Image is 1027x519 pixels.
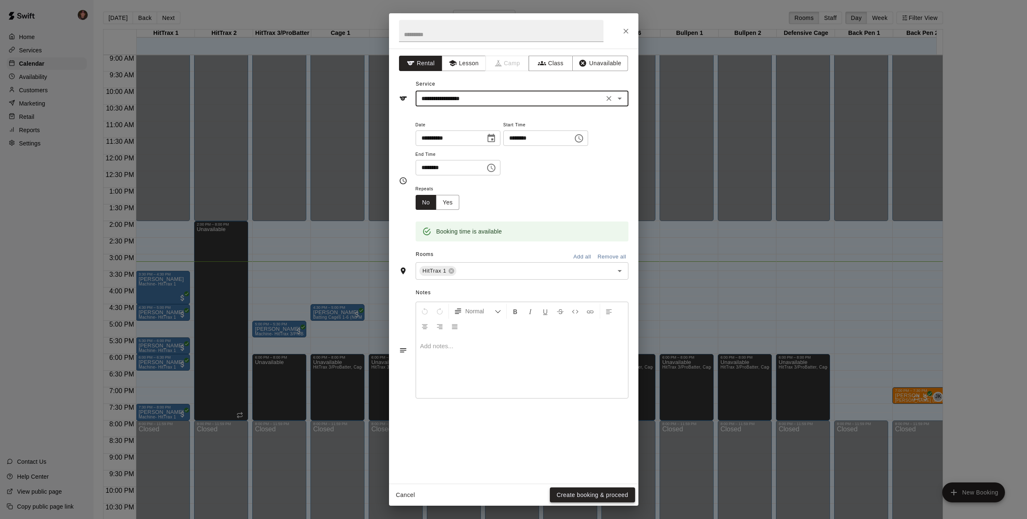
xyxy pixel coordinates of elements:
[399,267,407,275] svg: Rooms
[399,346,407,354] svg: Notes
[583,304,597,319] button: Insert Link
[483,160,500,176] button: Choose time, selected time is 5:30 PM
[433,319,447,334] button: Right Align
[571,130,587,147] button: Choose time, selected time is 5:00 PM
[508,304,522,319] button: Format Bold
[603,93,615,104] button: Clear
[442,56,485,71] button: Lesson
[503,120,588,131] span: Start Time
[416,195,437,210] button: No
[416,251,433,257] span: Rooms
[486,56,530,71] span: Camps can only be created in the Services page
[523,304,537,319] button: Format Italics
[436,195,459,210] button: Yes
[569,251,596,263] button: Add all
[399,177,407,185] svg: Timing
[538,304,552,319] button: Format Underline
[553,304,567,319] button: Format Strikethrough
[618,24,633,39] button: Close
[392,487,419,503] button: Cancel
[529,56,572,71] button: Class
[602,304,616,319] button: Left Align
[614,265,626,277] button: Open
[416,184,466,195] span: Repeats
[416,286,628,300] span: Notes
[418,304,432,319] button: Undo
[416,81,435,87] span: Service
[550,487,635,503] button: Create booking & proceed
[596,251,628,263] button: Remove all
[419,266,456,276] div: HitTrax 1
[568,304,582,319] button: Insert Code
[483,130,500,147] button: Choose date, selected date is Sep 18, 2025
[465,307,495,315] span: Normal
[399,56,443,71] button: Rental
[572,56,628,71] button: Unavailable
[433,304,447,319] button: Redo
[416,120,500,131] span: Date
[451,304,505,319] button: Formatting Options
[419,267,450,275] span: HitTrax 1
[418,319,432,334] button: Center Align
[416,149,500,160] span: End Time
[436,224,502,239] div: Booking time is available
[416,195,460,210] div: outlined button group
[614,93,626,104] button: Open
[399,94,407,103] svg: Service
[448,319,462,334] button: Justify Align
